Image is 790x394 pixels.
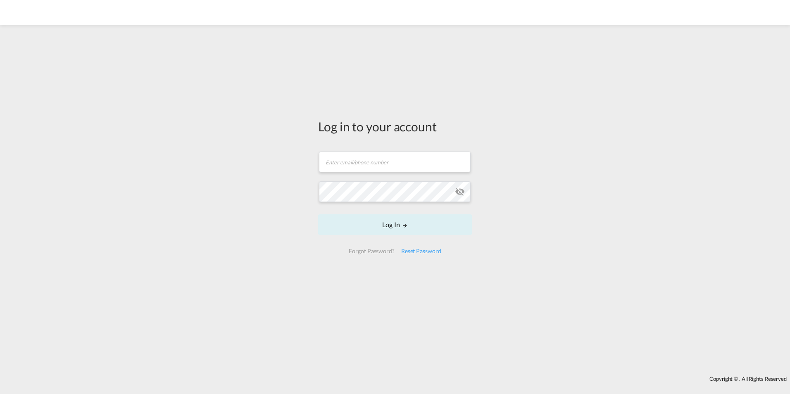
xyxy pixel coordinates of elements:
[455,187,465,197] md-icon: icon-eye-off
[318,214,472,235] button: LOGIN
[319,152,471,172] input: Enter email/phone number
[318,118,472,135] div: Log in to your account
[345,244,397,259] div: Forgot Password?
[398,244,445,259] div: Reset Password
